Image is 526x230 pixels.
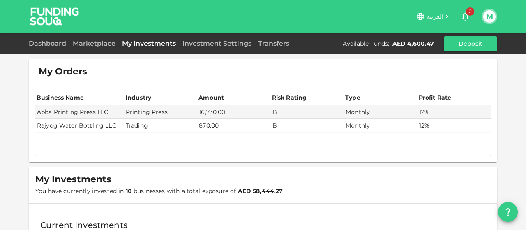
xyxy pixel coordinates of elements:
[419,93,452,102] div: Profit Rate
[35,105,124,119] td: Abba Printing Press LLC
[255,39,293,47] a: Transfers
[35,119,124,132] td: Rajyog Water Bottling LLC
[427,13,443,20] span: العربية
[272,93,307,102] div: Risk Rating
[29,39,69,47] a: Dashboard
[466,7,474,16] span: 2
[498,202,518,222] button: question
[119,39,179,47] a: My Investments
[271,119,344,132] td: B
[37,93,84,102] div: Business Name
[197,105,270,119] td: 16,730.00
[124,105,197,119] td: Printing Press
[483,10,496,23] button: M
[179,39,255,47] a: Investment Settings
[418,105,491,119] td: 12%
[238,187,283,195] strong: AED 58,444.27
[457,8,473,25] button: 2
[418,119,491,132] td: 12%
[125,93,151,102] div: Industry
[69,39,119,47] a: Marketplace
[39,66,87,77] span: My Orders
[197,119,270,132] td: 870.00
[343,39,389,48] div: Available Funds :
[198,93,224,102] div: Amount
[444,36,497,51] button: Deposit
[124,119,197,132] td: Trading
[35,174,111,185] span: My Investments
[344,105,417,119] td: Monthly
[392,39,434,48] div: AED 4,600.47
[271,105,344,119] td: B
[35,187,283,195] span: You have currently invested in businesses with a total exposure of
[345,93,362,102] div: Type
[126,187,132,195] strong: 10
[344,119,417,132] td: Monthly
